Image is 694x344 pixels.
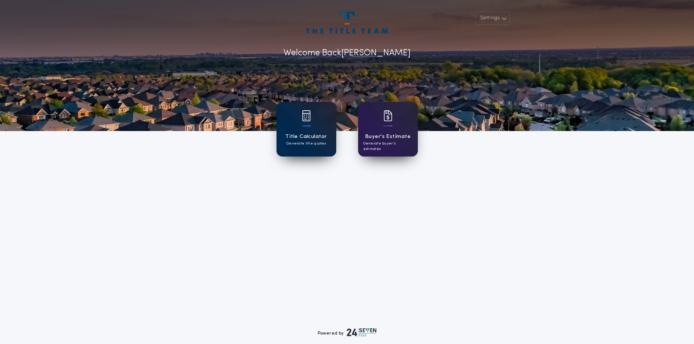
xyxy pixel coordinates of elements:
img: logo [347,328,377,337]
h1: Buyer's Estimate [365,133,411,141]
div: Powered by [318,328,377,337]
button: Settings [475,12,510,25]
h1: Title Calculator [285,133,327,141]
img: card icon [384,110,392,121]
p: Generate buyer's estimates [363,141,413,152]
p: Welcome Back [PERSON_NAME] [283,47,411,60]
a: card iconTitle CalculatorGenerate title quotes [277,102,336,157]
p: Generate title quotes [286,141,326,146]
a: card iconBuyer's EstimateGenerate buyer's estimates [358,102,418,157]
img: card icon [302,110,311,121]
img: account-logo [306,12,388,33]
